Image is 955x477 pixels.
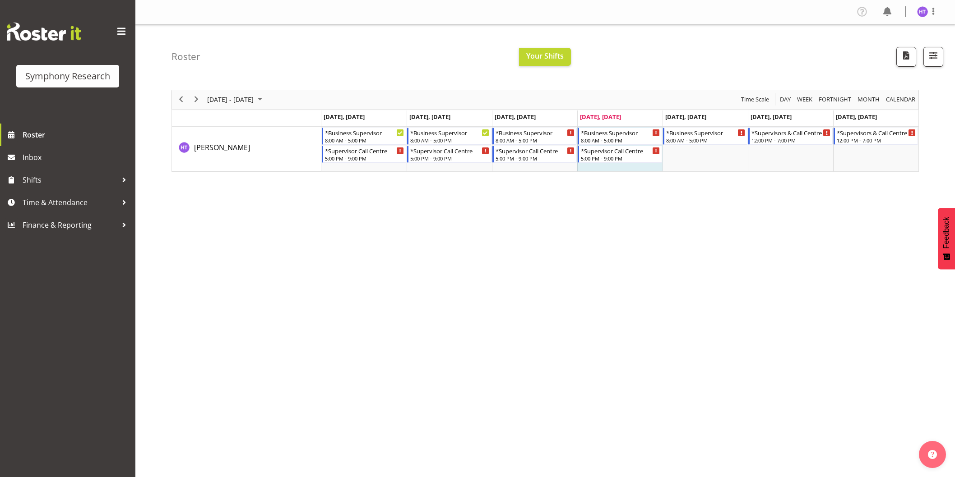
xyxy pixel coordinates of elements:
h4: Roster [172,51,200,62]
div: *Supervisor Call Centre [496,146,575,155]
div: *Supervisors & Call Centre Weekend [751,128,830,137]
span: [DATE], [DATE] [665,113,706,121]
span: Day [779,94,792,105]
button: Your Shifts [519,48,571,66]
table: Timeline Week of October 2, 2025 [321,127,918,171]
div: Timeline Week of October 2, 2025 [172,90,919,172]
img: Rosterit website logo [7,23,81,41]
span: Your Shifts [526,51,564,61]
button: Timeline Day [779,94,793,105]
div: Hal Thomas"s event - *Supervisor Call Centre Begin From Wednesday, October 1, 2025 at 5:00:00 PM ... [492,146,577,163]
div: 5:00 PM - 9:00 PM [410,155,489,162]
div: 12:00 PM - 7:00 PM [751,137,830,144]
div: Symphony Research [25,69,110,83]
button: October 2025 [206,94,266,105]
span: [DATE], [DATE] [836,113,877,121]
div: *Business Supervisor [325,128,404,137]
div: Hal Thomas"s event - *Supervisor Call Centre Begin From Monday, September 29, 2025 at 5:00:00 PM ... [322,146,406,163]
div: Hal Thomas"s event - *Supervisors & Call Centre Weekend Begin From Saturday, October 4, 2025 at 1... [748,128,833,145]
div: *Supervisor Call Centre [325,146,404,155]
div: *Business Supervisor [581,128,660,137]
button: Feedback - Show survey [938,208,955,269]
span: [DATE], [DATE] [495,113,536,121]
div: Hal Thomas"s event - *Supervisor Call Centre Begin From Thursday, October 2, 2025 at 5:00:00 PM G... [578,146,662,163]
div: 12:00 PM - 7:00 PM [837,137,916,144]
button: Timeline Week [796,94,814,105]
div: Hal Thomas"s event - *Supervisors & Call Centre Weekend Begin From Sunday, October 5, 2025 at 12:... [834,128,918,145]
div: Hal Thomas"s event - *Supervisor Call Centre Begin From Tuesday, September 30, 2025 at 5:00:00 PM... [407,146,491,163]
button: Timeline Month [856,94,881,105]
div: Hal Thomas"s event - *Business Supervisor Begin From Friday, October 3, 2025 at 8:00:00 AM GMT+13... [663,128,747,145]
span: Week [796,94,813,105]
div: 8:00 AM - 5:00 PM [581,137,660,144]
button: Month [885,94,917,105]
div: 8:00 AM - 5:00 PM [325,137,404,144]
div: 5:00 PM - 9:00 PM [496,155,575,162]
span: Time & Attendance [23,196,117,209]
button: Filter Shifts [923,47,943,67]
div: Hal Thomas"s event - *Business Supervisor Begin From Tuesday, September 30, 2025 at 8:00:00 AM GM... [407,128,491,145]
button: Fortnight [817,94,853,105]
span: Roster [23,128,131,142]
div: Sep 29 - Oct 05, 2025 [204,90,268,109]
span: [PERSON_NAME] [194,142,250,152]
span: [DATE] - [DATE] [206,94,255,105]
span: [DATE], [DATE] [580,113,621,121]
div: *Business Supervisor [496,128,575,137]
img: hal-thomas1264.jpg [917,6,928,17]
span: Fortnight [818,94,852,105]
span: Month [857,94,881,105]
div: *Business Supervisor [410,128,489,137]
div: *Supervisors & Call Centre Weekend [837,128,916,137]
div: Hal Thomas"s event - *Business Supervisor Begin From Wednesday, October 1, 2025 at 8:00:00 AM GMT... [492,128,577,145]
img: help-xxl-2.png [928,450,937,459]
span: [DATE], [DATE] [324,113,365,121]
button: Previous [175,94,187,105]
span: Inbox [23,151,131,164]
a: [PERSON_NAME] [194,142,250,153]
div: 5:00 PM - 9:00 PM [581,155,660,162]
div: *Business Supervisor [666,128,745,137]
div: 8:00 AM - 5:00 PM [410,137,489,144]
div: previous period [173,90,189,109]
span: calendar [885,94,916,105]
span: [DATE], [DATE] [751,113,792,121]
span: Feedback [942,217,950,248]
span: [DATE], [DATE] [409,113,450,121]
button: Download a PDF of the roster according to the set date range. [896,47,916,67]
button: Time Scale [740,94,771,105]
button: Next [190,94,203,105]
div: 8:00 AM - 5:00 PM [666,137,745,144]
div: *Supervisor Call Centre [410,146,489,155]
div: 8:00 AM - 5:00 PM [496,137,575,144]
div: *Supervisor Call Centre [581,146,660,155]
div: 5:00 PM - 9:00 PM [325,155,404,162]
div: Hal Thomas"s event - *Business Supervisor Begin From Thursday, October 2, 2025 at 8:00:00 AM GMT+... [578,128,662,145]
span: Time Scale [740,94,770,105]
span: Finance & Reporting [23,218,117,232]
div: next period [189,90,204,109]
td: Hal Thomas resource [172,127,321,171]
span: Shifts [23,173,117,187]
div: Hal Thomas"s event - *Business Supervisor Begin From Monday, September 29, 2025 at 8:00:00 AM GMT... [322,128,406,145]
